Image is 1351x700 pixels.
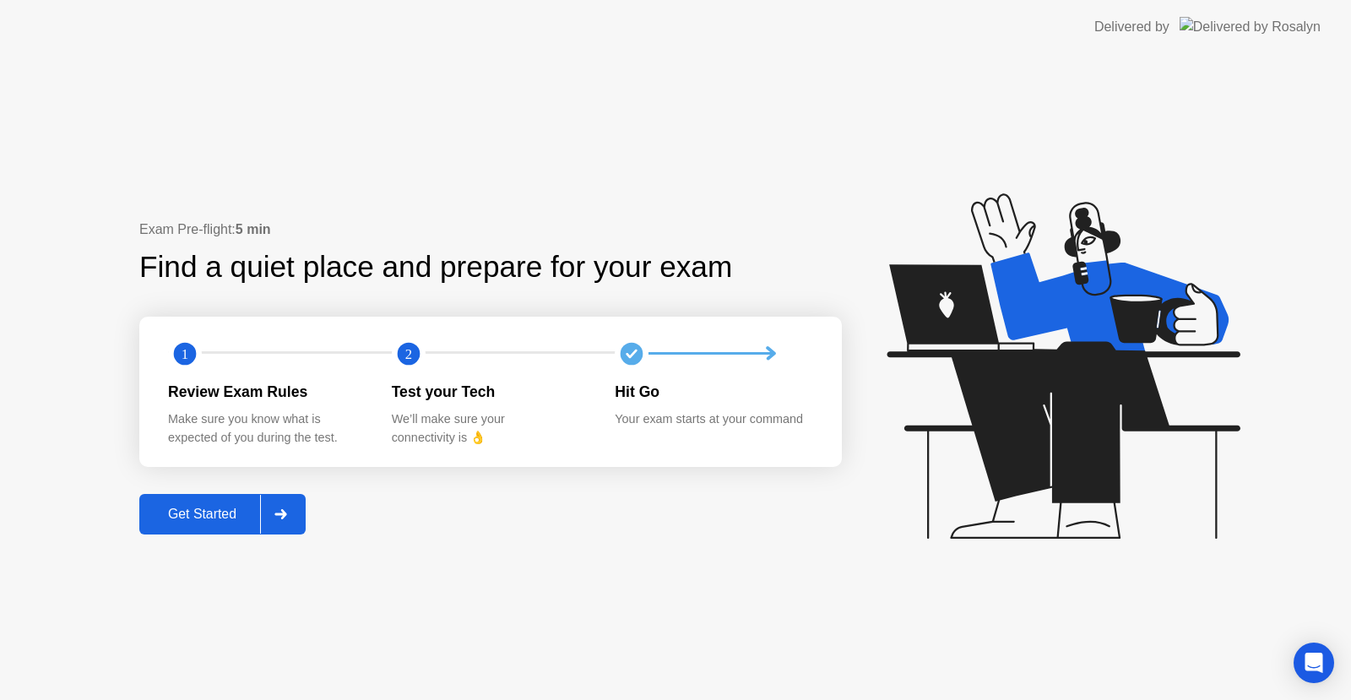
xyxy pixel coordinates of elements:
[615,410,811,429] div: Your exam starts at your command
[405,345,412,361] text: 2
[139,245,735,290] div: Find a quiet place and prepare for your exam
[182,345,188,361] text: 1
[144,507,260,522] div: Get Started
[1180,17,1321,36] img: Delivered by Rosalyn
[1294,643,1334,683] div: Open Intercom Messenger
[168,381,365,403] div: Review Exam Rules
[168,410,365,447] div: Make sure you know what is expected of you during the test.
[139,220,842,240] div: Exam Pre-flight:
[139,494,306,534] button: Get Started
[392,410,589,447] div: We’ll make sure your connectivity is 👌
[236,222,271,236] b: 5 min
[392,381,589,403] div: Test your Tech
[1094,17,1169,37] div: Delivered by
[615,381,811,403] div: Hit Go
